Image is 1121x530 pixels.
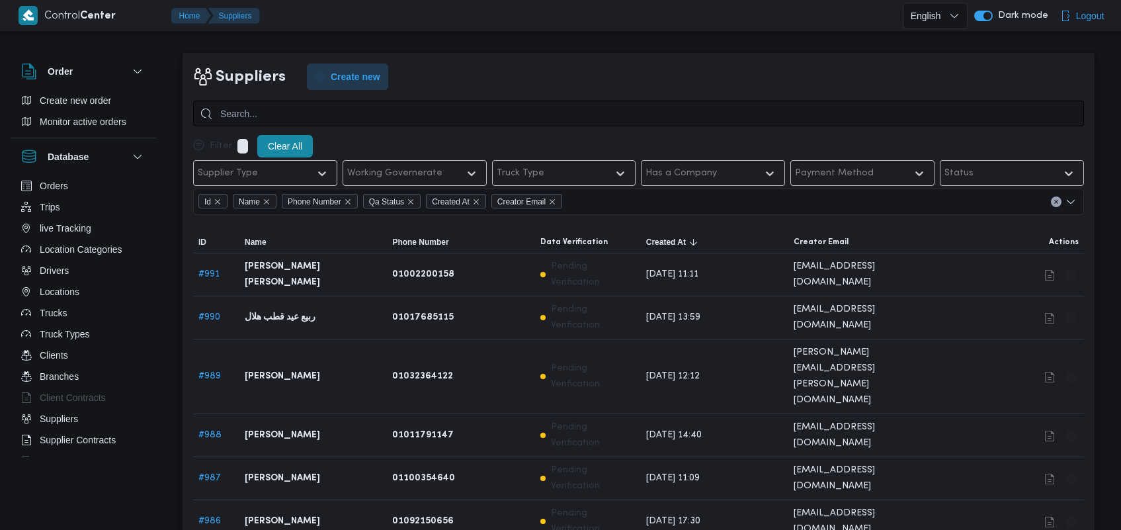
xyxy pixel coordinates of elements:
[16,218,151,239] button: live Tracking
[387,232,534,253] button: Phone Number
[1065,197,1076,207] button: Open list of options
[198,372,221,380] a: #989
[646,427,702,443] span: [DATE] 14:40
[551,302,636,333] p: Pending Verification
[392,427,454,443] b: 01011791147
[16,366,151,387] button: Branches
[540,237,608,247] span: Data Verification
[16,387,151,408] button: Client Contracts
[198,237,206,247] span: ID
[551,259,636,290] p: Pending Verification
[16,345,151,366] button: Clients
[11,90,156,138] div: Order
[40,220,91,236] span: live Tracking
[16,90,151,111] button: Create new order
[407,198,415,206] button: Remove Qa Status from selection in this group
[307,64,388,90] button: Create new
[257,135,313,157] button: Clear All
[392,237,448,247] span: Phone Number
[491,194,562,208] span: Creator Email
[794,302,931,333] span: [EMAIL_ADDRESS][DOMAIN_NAME]
[497,195,546,209] span: Creator Email
[16,175,151,197] button: Orders
[40,326,89,342] span: Truck Types
[48,64,73,79] h3: Order
[646,310,700,326] span: [DATE] 13:59
[794,237,849,247] span: Creator Email
[646,470,700,486] span: [DATE] 11:09
[239,232,387,253] button: Name
[794,259,931,290] span: [EMAIL_ADDRESS][DOMAIN_NAME]
[497,168,544,179] div: Truck Type
[40,411,78,427] span: Suppliers
[210,141,232,152] p: Filter
[245,513,320,529] b: [PERSON_NAME]
[646,267,698,283] span: [DATE] 11:11
[944,168,974,179] div: Status
[432,195,470,209] span: Created At
[216,66,286,89] h2: Suppliers
[40,347,68,363] span: Clients
[1049,237,1079,247] span: Actions
[193,232,239,253] button: ID
[193,101,1084,126] input: Search...
[392,470,455,486] b: 01100354640
[171,8,211,24] button: Home
[472,198,480,206] button: Remove Created At from selection in this group
[48,149,89,165] h3: Database
[551,463,636,494] p: Pending Verification
[40,114,126,130] span: Monitor active orders
[16,408,151,429] button: Suppliers
[233,194,276,208] span: Name
[40,178,68,194] span: Orders
[363,194,421,208] span: Qa Status
[208,8,260,24] button: Suppliers
[646,369,700,384] span: [DATE] 12:12
[245,470,320,486] b: [PERSON_NAME]
[347,168,442,179] div: Working Governerate
[392,310,454,326] b: 01017685115
[245,259,382,290] b: [PERSON_NAME] [PERSON_NAME]
[204,195,211,209] span: Id
[795,168,874,179] div: Payment Method
[369,195,404,209] span: Qa Status
[392,267,454,283] b: 01002200158
[1051,197,1061,207] button: Clear input
[198,270,220,279] a: #991
[40,432,116,448] span: Supplier Contracts
[237,139,248,154] p: 0
[21,64,145,79] button: Order
[40,284,79,300] span: Locations
[19,6,38,25] img: X8yXhbKr1z7QwAAAABJRU5ErkJggg==
[16,302,151,324] button: Trucks
[344,198,352,206] button: Remove Phone Number from selection in this group
[16,111,151,132] button: Monitor active orders
[40,305,67,321] span: Trucks
[551,420,636,451] p: Pending Verification
[40,93,111,109] span: Create new order
[993,11,1048,21] span: Dark mode
[646,513,700,529] span: [DATE] 17:30
[40,390,106,406] span: Client Contracts
[198,313,220,322] a: #990
[331,69,380,85] span: Create new
[16,260,151,281] button: Drivers
[40,453,73,469] span: Devices
[646,237,686,247] span: Created At; Sorted in descending order
[1055,3,1110,29] button: Logout
[16,429,151,451] button: Supplier Contracts
[80,11,116,21] b: Center
[794,463,931,494] span: [EMAIL_ADDRESS][DOMAIN_NAME]
[551,361,636,392] p: Pending Verification
[263,198,270,206] button: Remove Name from selection in this group
[16,239,151,260] button: Location Categories
[16,281,151,302] button: Locations
[21,149,145,165] button: Database
[16,324,151,345] button: Truck Types
[794,420,931,451] span: [EMAIL_ADDRESS][DOMAIN_NAME]
[245,310,315,326] b: ربيع عيد قطب هلال
[198,517,221,525] a: #986
[11,175,156,462] div: Database
[282,194,358,208] span: Phone Number
[245,237,267,247] span: Name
